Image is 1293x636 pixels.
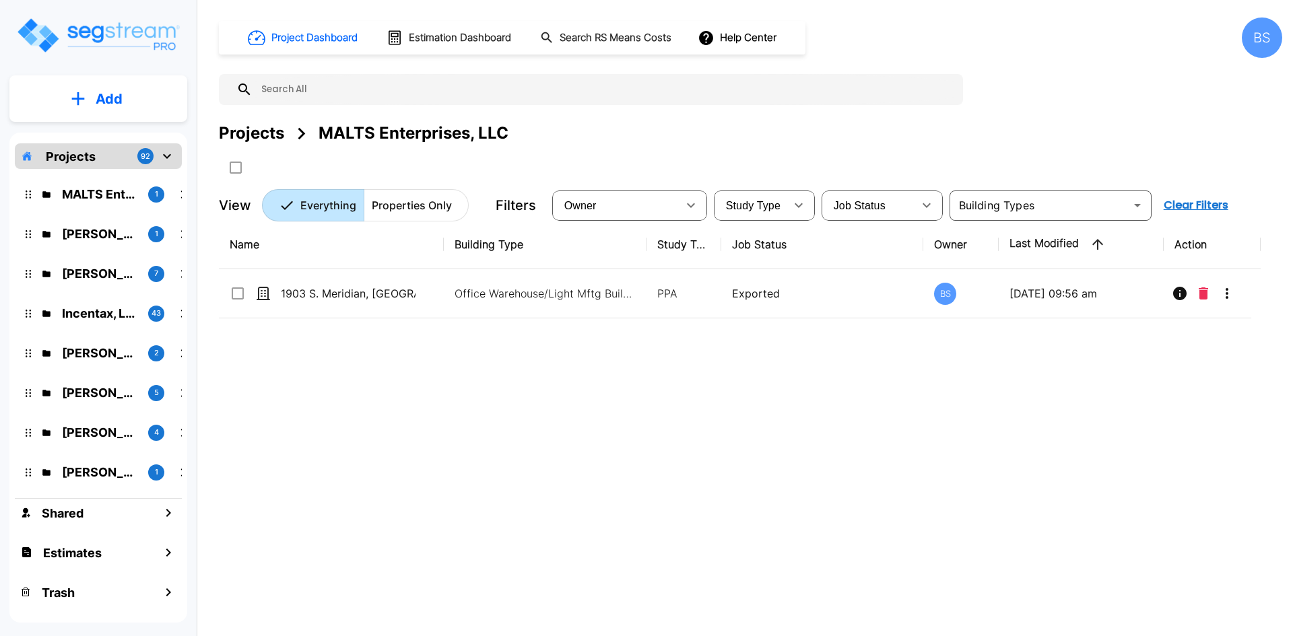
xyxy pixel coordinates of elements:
div: Select [717,186,785,224]
span: Job Status [834,200,886,211]
th: Building Type [444,220,646,269]
div: Platform [262,189,469,221]
h1: Estimates [43,544,102,562]
p: 2 [154,347,159,359]
h1: Search RS Means Costs [560,30,671,46]
th: Action [1164,220,1261,269]
button: Everything [262,189,364,221]
p: Incentax, LLC [62,304,137,322]
p: View [219,195,251,215]
button: Open [1128,196,1147,215]
th: Last Modified [999,220,1164,269]
button: Project Dashboard [242,23,365,52]
button: Estimation Dashboard [381,24,519,52]
button: Info [1166,280,1193,307]
button: SelectAll [222,154,249,181]
p: 7 [154,268,158,279]
p: Exported [732,285,913,302]
p: 1 [155,188,158,200]
img: Logo [15,16,180,55]
h1: Shared [42,504,84,522]
p: 1 [155,466,158,478]
h1: Project Dashboard [271,30,358,46]
p: Murfin, Inc. [62,423,137,441]
th: Owner [923,220,998,269]
p: 43 [152,308,161,319]
p: 1 [155,228,158,240]
p: [DATE] 09:56 am [1009,285,1153,302]
button: Search RS Means Costs [535,25,679,51]
p: Office Warehouse/Light Mftg Building, Commercial Property Site [455,285,636,302]
p: Projects [46,147,96,166]
button: Add [9,79,187,118]
button: Clear Filters [1158,192,1234,219]
th: Study Type [646,220,721,269]
p: Add [96,89,123,109]
span: Study Type [726,200,781,211]
div: Select [824,186,913,224]
p: Ast, Isaiah [62,384,137,402]
th: Name [219,220,444,269]
p: Filters [496,195,536,215]
p: 1903 S. Meridian, [GEOGRAPHIC_DATA] [281,285,416,302]
button: Help Center [695,25,782,50]
div: Projects [219,121,284,145]
p: Mike Hampton [62,344,137,362]
p: 4 [154,427,159,438]
div: BS [934,283,956,305]
h1: Trash [42,584,75,602]
p: MALTS Enterprises, LLC [62,185,137,203]
button: More-Options [1214,280,1240,307]
button: Properties Only [364,189,469,221]
th: Job Status [721,220,924,269]
p: PPA [657,285,710,302]
div: Select [555,186,677,224]
p: Everything [300,197,356,213]
p: Mahaney Group, Inc. [62,225,137,243]
p: Kyle & Barcleigh Lanadu [62,463,137,481]
div: MALTS Enterprises, LLC [319,121,508,145]
button: Delete [1193,280,1214,307]
input: Building Types [954,196,1125,215]
input: Search All [253,74,956,105]
h1: Estimation Dashboard [409,30,511,46]
span: Owner [564,200,597,211]
p: 5 [154,387,159,398]
div: BS [1242,17,1282,58]
p: 92 [141,151,150,162]
p: Clark Investment Group [62,264,137,283]
p: Properties Only [372,197,452,213]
